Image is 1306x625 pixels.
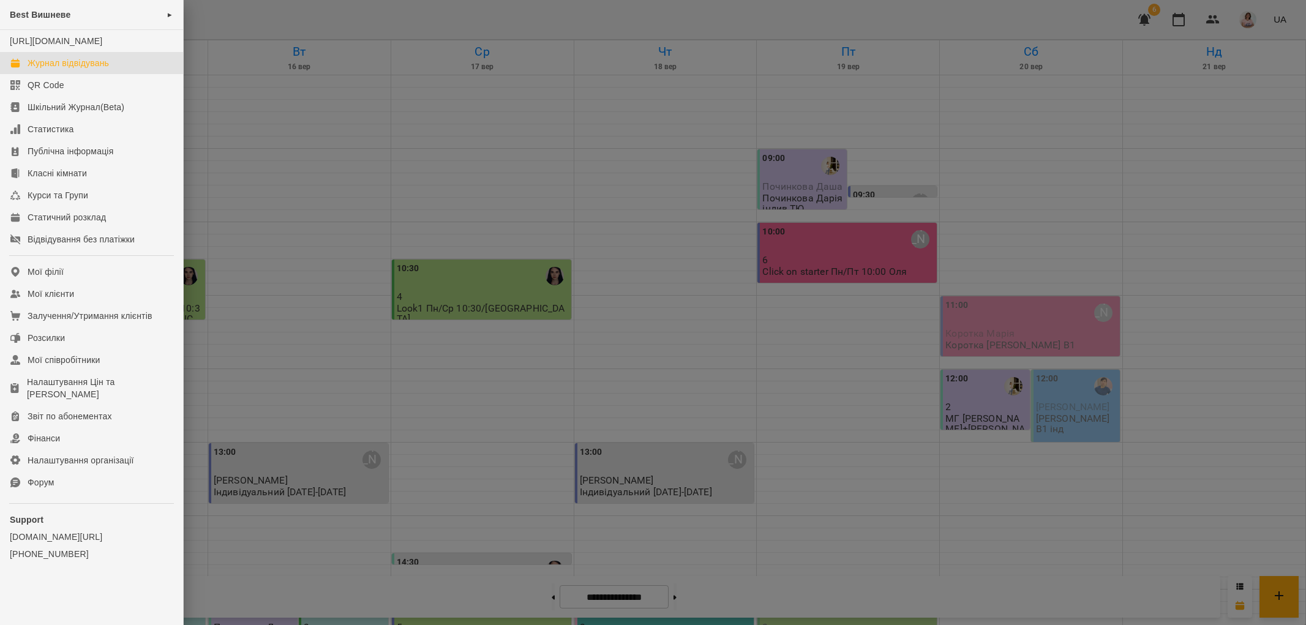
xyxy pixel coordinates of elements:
[10,36,102,46] a: [URL][DOMAIN_NAME]
[27,376,173,400] div: Налаштування Цін та [PERSON_NAME]
[28,454,134,466] div: Налаштування організації
[10,10,70,20] span: Best Вишневе
[28,266,64,278] div: Мої філії
[28,310,152,322] div: Залучення/Утримання клієнтів
[10,531,173,543] a: [DOMAIN_NAME][URL]
[28,57,109,69] div: Журнал відвідувань
[167,10,173,20] span: ►
[28,288,74,300] div: Мої клієнти
[28,79,64,91] div: QR Code
[28,432,60,444] div: Фінанси
[28,167,87,179] div: Класні кімнати
[28,211,106,223] div: Статичний розклад
[28,101,124,113] div: Шкільний Журнал(Beta)
[28,476,54,488] div: Форум
[28,123,74,135] div: Статистика
[28,189,88,201] div: Курси та Групи
[10,548,173,560] a: [PHONE_NUMBER]
[28,332,65,344] div: Розсилки
[28,233,135,245] div: Відвідування без платіжки
[28,145,113,157] div: Публічна інформація
[28,354,100,366] div: Мої співробітники
[28,410,112,422] div: Звіт по абонементах
[10,514,173,526] p: Support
